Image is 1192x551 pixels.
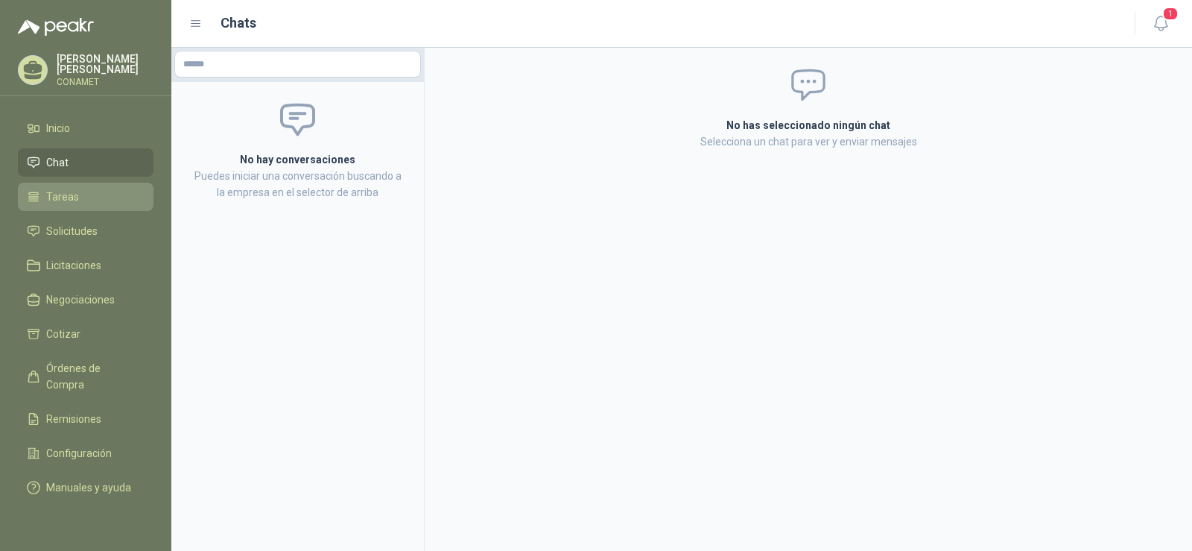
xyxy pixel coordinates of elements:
span: Órdenes de Compra [46,360,139,393]
h2: No hay conversaciones [189,151,406,168]
h2: No has seleccionado ningún chat [548,117,1068,133]
a: Tareas [18,183,153,211]
span: 1 [1162,7,1179,21]
span: Chat [46,154,69,171]
a: Chat [18,148,153,177]
a: Cotizar [18,320,153,348]
span: Negociaciones [46,292,115,308]
a: Órdenes de Compra [18,354,153,399]
a: Remisiones [18,405,153,433]
img: Logo peakr [18,18,94,36]
span: Manuales y ayuda [46,479,131,496]
span: Solicitudes [46,223,98,239]
span: Configuración [46,445,112,462]
h1: Chats [221,13,256,34]
p: Selecciona un chat para ver y enviar mensajes [548,133,1068,150]
button: 1 [1147,10,1174,37]
p: [PERSON_NAME] [PERSON_NAME] [57,54,153,75]
span: Cotizar [46,326,80,342]
span: Inicio [46,120,70,136]
a: Manuales y ayuda [18,473,153,502]
p: CONAMET [57,78,153,86]
a: Licitaciones [18,251,153,280]
a: Negociaciones [18,286,153,314]
p: Puedes iniciar una conversación buscando a la empresa en el selector de arriba [189,168,406,201]
span: Tareas [46,189,79,205]
a: Solicitudes [18,217,153,245]
a: Configuración [18,439,153,467]
span: Remisiones [46,411,101,427]
span: Licitaciones [46,257,101,274]
a: Inicio [18,114,153,142]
